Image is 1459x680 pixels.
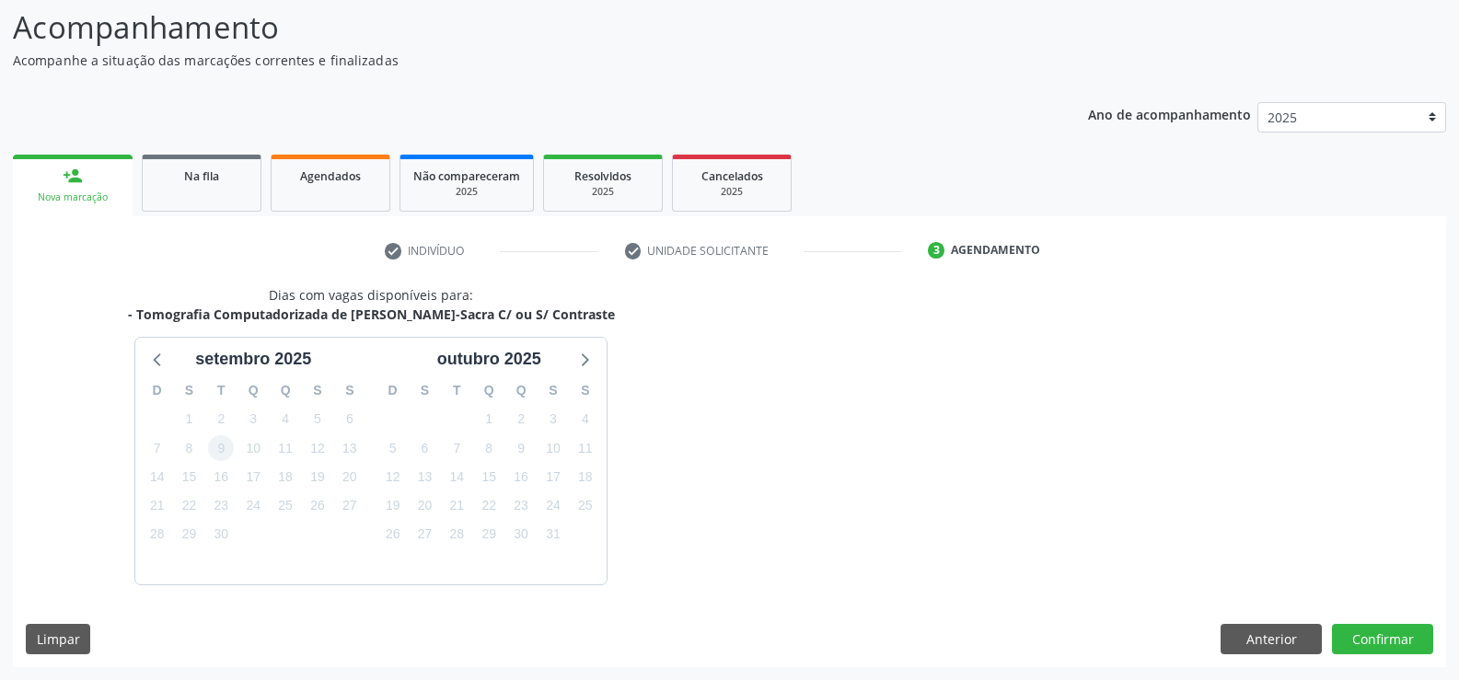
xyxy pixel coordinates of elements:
span: quarta-feira, 8 de outubro de 2025 [476,435,502,461]
span: segunda-feira, 29 de setembro de 2025 [177,522,203,547]
p: Acompanhamento [13,5,1016,51]
span: terça-feira, 30 de setembro de 2025 [208,522,234,547]
span: terça-feira, 2 de setembro de 2025 [208,407,234,432]
div: Agendamento [951,242,1040,259]
button: Anterior [1221,624,1322,655]
span: sábado, 11 de outubro de 2025 [573,435,598,461]
span: domingo, 7 de setembro de 2025 [145,435,170,461]
span: segunda-feira, 1 de setembro de 2025 [177,407,203,432]
span: terça-feira, 28 de outubro de 2025 [444,522,469,547]
span: segunda-feira, 20 de outubro de 2025 [412,493,438,519]
div: Q [505,376,538,405]
span: sexta-feira, 17 de outubro de 2025 [540,464,566,490]
span: quarta-feira, 3 de setembro de 2025 [240,407,266,432]
span: sábado, 13 de setembro de 2025 [337,435,363,461]
span: sexta-feira, 3 de outubro de 2025 [540,407,566,432]
span: quarta-feira, 29 de outubro de 2025 [476,522,502,547]
span: quinta-feira, 30 de outubro de 2025 [508,522,534,547]
div: S [333,376,365,405]
span: sábado, 20 de setembro de 2025 [337,464,363,490]
div: Q [473,376,505,405]
span: segunda-feira, 22 de setembro de 2025 [177,493,203,519]
div: Q [237,376,270,405]
span: sábado, 6 de setembro de 2025 [337,407,363,432]
span: domingo, 21 de setembro de 2025 [145,493,170,519]
span: terça-feira, 14 de outubro de 2025 [444,464,469,490]
div: Nova marcação [26,190,120,204]
span: sexta-feira, 24 de outubro de 2025 [540,493,566,519]
span: quinta-feira, 23 de outubro de 2025 [508,493,534,519]
span: sexta-feira, 31 de outubro de 2025 [540,522,566,547]
span: quinta-feira, 11 de setembro de 2025 [272,435,298,461]
span: sábado, 18 de outubro de 2025 [573,464,598,490]
div: D [141,376,173,405]
span: sábado, 25 de outubro de 2025 [573,493,598,519]
span: segunda-feira, 27 de outubro de 2025 [412,522,438,547]
span: terça-feira, 9 de setembro de 2025 [208,435,234,461]
div: S [569,376,601,405]
span: quarta-feira, 22 de outubro de 2025 [476,493,502,519]
div: outubro 2025 [430,347,549,372]
div: T [441,376,473,405]
span: quinta-feira, 25 de setembro de 2025 [272,493,298,519]
span: Não compareceram [413,168,520,184]
span: quinta-feira, 18 de setembro de 2025 [272,464,298,490]
span: sexta-feira, 26 de setembro de 2025 [305,493,330,519]
span: quarta-feira, 1 de outubro de 2025 [476,407,502,432]
span: sábado, 27 de setembro de 2025 [337,493,363,519]
div: S [302,376,334,405]
p: Acompanhe a situação das marcações correntes e finalizadas [13,51,1016,70]
span: quinta-feira, 16 de outubro de 2025 [508,464,534,490]
div: 2025 [557,185,649,199]
span: Na fila [184,168,219,184]
div: S [538,376,570,405]
div: S [173,376,205,405]
span: segunda-feira, 15 de setembro de 2025 [177,464,203,490]
span: quarta-feira, 10 de setembro de 2025 [240,435,266,461]
div: - Tomografia Computadorizada de [PERSON_NAME]-Sacra C/ ou S/ Contraste [128,305,615,324]
span: quinta-feira, 9 de outubro de 2025 [508,435,534,461]
span: domingo, 19 de outubro de 2025 [380,493,406,519]
span: domingo, 26 de outubro de 2025 [380,522,406,547]
div: S [409,376,441,405]
span: quarta-feira, 17 de setembro de 2025 [240,464,266,490]
span: segunda-feira, 13 de outubro de 2025 [412,464,438,490]
div: 2025 [686,185,778,199]
span: segunda-feira, 6 de outubro de 2025 [412,435,438,461]
span: domingo, 5 de outubro de 2025 [380,435,406,461]
div: 3 [928,242,944,259]
span: Cancelados [701,168,763,184]
span: terça-feira, 21 de outubro de 2025 [444,493,469,519]
span: Resolvidos [574,168,631,184]
span: sexta-feira, 12 de setembro de 2025 [305,435,330,461]
div: D [376,376,409,405]
div: Q [270,376,302,405]
p: Ano de acompanhamento [1088,102,1251,125]
span: quinta-feira, 4 de setembro de 2025 [272,407,298,432]
span: quinta-feira, 2 de outubro de 2025 [508,407,534,432]
span: sábado, 4 de outubro de 2025 [573,407,598,432]
span: domingo, 14 de setembro de 2025 [145,464,170,490]
div: Dias com vagas disponíveis para: [128,285,615,324]
div: person_add [63,166,83,186]
span: quarta-feira, 15 de outubro de 2025 [476,464,502,490]
div: setembro 2025 [188,347,318,372]
div: T [205,376,237,405]
span: terça-feira, 16 de setembro de 2025 [208,464,234,490]
span: sexta-feira, 10 de outubro de 2025 [540,435,566,461]
span: terça-feira, 7 de outubro de 2025 [444,435,469,461]
span: sexta-feira, 5 de setembro de 2025 [305,407,330,432]
span: terça-feira, 23 de setembro de 2025 [208,493,234,519]
span: sexta-feira, 19 de setembro de 2025 [305,464,330,490]
span: domingo, 28 de setembro de 2025 [145,522,170,547]
span: Agendados [300,168,361,184]
span: quarta-feira, 24 de setembro de 2025 [240,493,266,519]
div: 2025 [413,185,520,199]
span: domingo, 12 de outubro de 2025 [380,464,406,490]
button: Confirmar [1332,624,1433,655]
span: segunda-feira, 8 de setembro de 2025 [177,435,203,461]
